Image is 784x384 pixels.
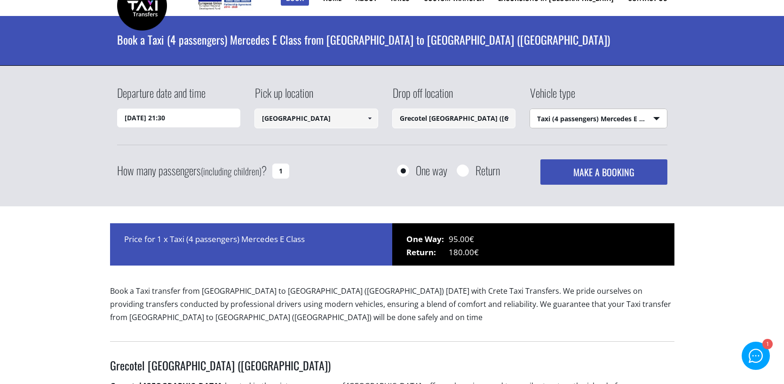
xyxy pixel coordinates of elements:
[392,109,516,128] input: Select drop-off location
[117,85,206,109] label: Departure date and time
[475,165,500,176] label: Return
[499,109,515,128] a: Show All Items
[392,85,453,109] label: Drop off location
[540,159,667,185] button: MAKE A BOOKING
[530,109,667,129] span: Taxi (4 passengers) Mercedes E Class
[110,284,674,332] p: Book a Taxi transfer from [GEOGRAPHIC_DATA] to [GEOGRAPHIC_DATA] ([GEOGRAPHIC_DATA]) [DATE] with ...
[117,159,267,182] label: How many passengers ?
[406,233,449,246] span: One Way:
[762,339,773,349] div: 1
[254,109,378,128] input: Select pickup location
[110,223,392,266] div: Price for 1 x Taxi (4 passengers) Mercedes E Class
[254,85,313,109] label: Pick up location
[362,109,377,128] a: Show All Items
[530,85,575,109] label: Vehicle type
[392,223,674,266] div: 95.00€ 180.00€
[201,164,261,178] small: (including children)
[416,165,447,176] label: One way
[406,246,449,259] span: Return:
[117,16,667,63] h1: Book a Taxi (4 passengers) Mercedes E Class from [GEOGRAPHIC_DATA] to [GEOGRAPHIC_DATA] ([GEOGRAP...
[110,358,674,379] h3: Grecotel [GEOGRAPHIC_DATA] ([GEOGRAPHIC_DATA])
